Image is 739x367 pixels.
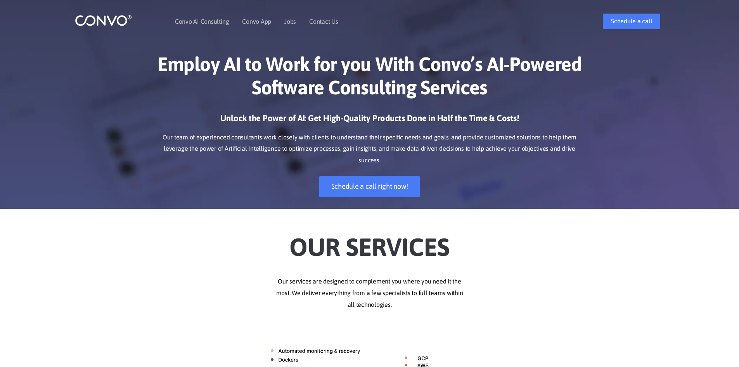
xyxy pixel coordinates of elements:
[154,276,585,311] p: Our services are designed to complement you where you need it the most. We deliver everything fro...
[284,18,296,24] a: Jobs
[309,18,338,24] a: Contact Us
[154,52,585,105] h1: Employ AI to Work for you With Convo’s AI-Powered Software Consulting Services
[603,14,660,29] a: Schedule a call
[242,18,271,24] a: Convo App
[175,18,229,24] a: Convo AI Consulting
[154,132,585,167] p: Our team of experienced consultants work closely with clients to understand their specific needs ...
[154,221,585,264] h2: Our Services
[154,113,585,130] h3: Unlock the Power of AI: Get High-Quality Products Done in Half the Time & Costs!
[75,14,132,26] img: logo_1.png
[319,176,420,197] a: Schedule a call right now!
